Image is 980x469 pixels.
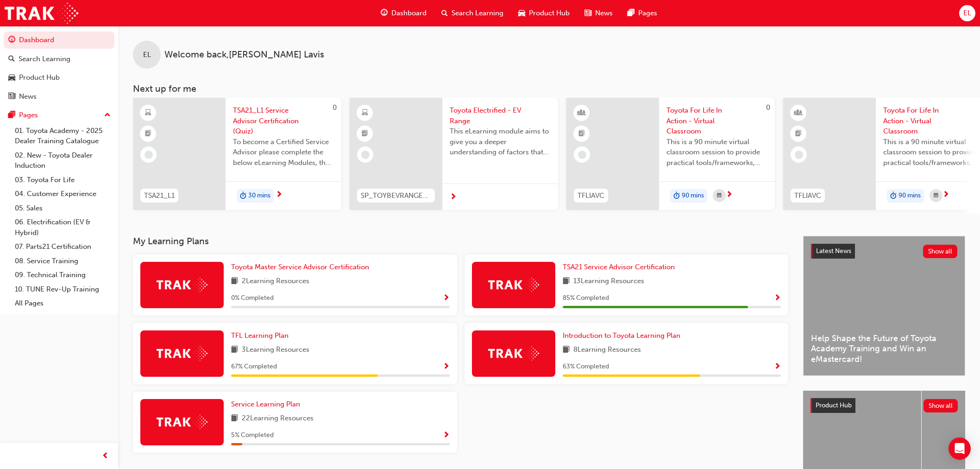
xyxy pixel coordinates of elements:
[563,262,678,273] a: TSA21 Service Advisor Certification
[157,415,207,429] img: Trak
[488,278,539,292] img: Trak
[143,50,151,60] span: EL
[638,8,657,19] span: Pages
[774,294,781,303] span: Show Progress
[816,247,851,255] span: Latest News
[450,193,457,202] span: next-icon
[231,413,238,425] span: book-icon
[11,215,114,240] a: 06. Electrification (EV & Hybrid)
[157,346,207,361] img: Trak
[774,363,781,371] span: Show Progress
[682,190,704,201] span: 90 mins
[717,190,722,202] span: calendar-icon
[231,331,289,340] span: TFL Learning Plan
[949,437,971,460] div: Open Intercom Messenger
[452,8,503,19] span: Search Learning
[118,83,980,94] h3: Next up for me
[563,344,570,356] span: book-icon
[811,244,957,259] a: Latest NewsShow all
[443,363,450,371] span: Show Progress
[666,105,767,137] span: Toyota For Life In Action - Virtual Classroom
[361,190,431,201] span: SP_TOYBEVRANGE_EL
[233,137,334,168] span: To become a Certified Service Advisor please complete the below eLearning Modules, the Service Ad...
[11,282,114,297] a: 10. TUNE Rev-Up Training
[102,450,109,462] span: prev-icon
[563,276,570,287] span: book-icon
[242,413,314,425] span: 22 Learning Resources
[898,190,921,201] span: 90 mins
[231,293,274,304] span: 0 % Completed
[4,88,114,105] a: News
[276,191,283,199] span: next-icon
[19,91,37,102] div: News
[628,7,634,19] span: pages-icon
[333,103,337,112] span: 0
[577,4,620,23] a: news-iconNews
[795,151,803,159] span: learningRecordVerb_NONE-icon
[584,7,591,19] span: news-icon
[450,126,551,158] span: This eLearning module aims to give you a deeper understanding of factors that influence driving r...
[4,107,114,124] button: Pages
[11,148,114,173] a: 02. New - Toyota Dealer Induction
[104,109,111,121] span: up-icon
[19,72,60,83] div: Product Hub
[673,190,680,202] span: duration-icon
[133,236,788,247] h3: My Learning Plans
[231,276,238,287] span: book-icon
[144,190,175,201] span: TSA21_L1
[890,190,897,202] span: duration-icon
[578,107,585,119] span: learningResourceType_INSTRUCTOR_LED-icon
[4,32,114,49] a: Dashboard
[5,3,78,24] img: Trak
[563,330,684,341] a: Introduction to Toyota Learning Plan
[488,346,539,361] img: Trak
[434,4,511,23] a: search-iconSearch Learning
[231,344,238,356] span: book-icon
[443,294,450,303] span: Show Progress
[795,128,802,140] span: booktick-icon
[8,111,15,120] span: pages-icon
[810,398,958,413] a: Product HubShow all
[563,361,609,372] span: 63 % Completed
[595,8,613,19] span: News
[450,105,551,126] span: Toyota Electrified - EV Range
[726,191,733,199] span: next-icon
[4,69,114,86] a: Product Hub
[923,399,958,412] button: Show all
[8,74,15,82] span: car-icon
[794,190,821,201] span: TFLIAVC
[8,36,15,44] span: guage-icon
[8,55,15,63] span: search-icon
[11,187,114,201] a: 04. Customer Experience
[563,263,675,271] span: TSA21 Service Advisor Certification
[164,50,324,60] span: Welcome back , [PERSON_NAME] Lavis
[381,7,388,19] span: guage-icon
[529,8,570,19] span: Product Hub
[816,401,852,409] span: Product Hub
[774,292,781,304] button: Show Progress
[231,399,304,410] a: Service Learning Plan
[518,7,525,19] span: car-icon
[4,30,114,107] button: DashboardSearch LearningProduct HubNews
[4,51,114,68] a: Search Learning
[231,430,274,441] span: 5 % Completed
[511,4,577,23] a: car-iconProduct Hub
[942,191,949,199] span: next-icon
[240,190,246,202] span: duration-icon
[620,4,665,23] a: pages-iconPages
[145,107,151,119] span: learningResourceType_ELEARNING-icon
[362,107,368,119] span: learningResourceType_ELEARNING-icon
[145,128,151,140] span: booktick-icon
[231,400,300,408] span: Service Learning Plan
[578,190,604,201] span: TFLIAVC
[578,128,585,140] span: booktick-icon
[242,276,309,287] span: 2 Learning Resources
[774,361,781,373] button: Show Progress
[443,430,450,441] button: Show Progress
[11,240,114,254] a: 07. Parts21 Certification
[233,105,334,137] span: TSA21_L1 Service Advisor Certification (Quiz)
[573,276,644,287] span: 13 Learning Resources
[350,98,558,210] a: SP_TOYBEVRANGE_ELToyota Electrified - EV RangeThis eLearning module aims to give you a deeper und...
[963,8,971,19] span: EL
